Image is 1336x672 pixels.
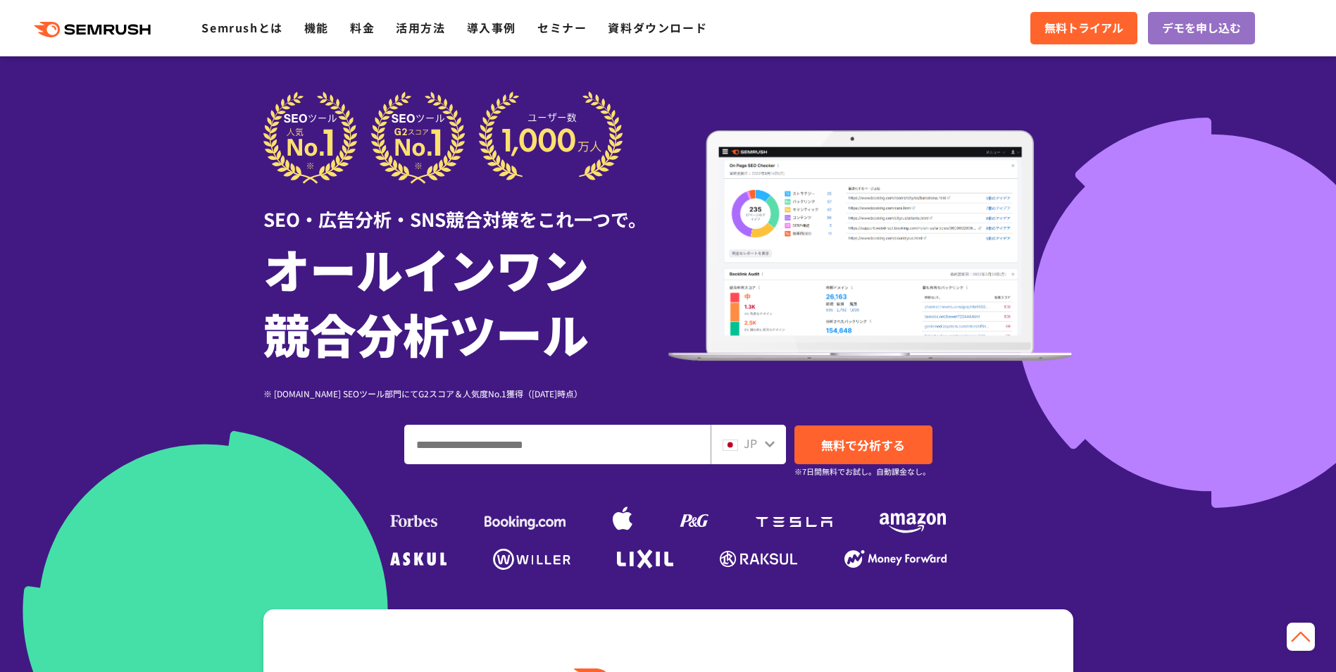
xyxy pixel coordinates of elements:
[350,19,375,36] a: 料金
[263,184,668,232] div: SEO・広告分析・SNS競合対策をこれ一つで。
[794,465,930,478] small: ※7日間無料でお試し。自動課金なし。
[608,19,707,36] a: 資料ダウンロード
[467,19,516,36] a: 導入事例
[794,425,932,464] a: 無料で分析する
[744,435,757,452] span: JP
[1162,19,1241,37] span: デモを申し込む
[405,425,710,463] input: ドメイン、キーワードまたはURLを入力してください
[1148,12,1255,44] a: デモを申し込む
[201,19,282,36] a: Semrushとは
[263,387,668,400] div: ※ [DOMAIN_NAME] SEOツール部門にてG2スコア＆人気度No.1獲得（[DATE]時点）
[396,19,445,36] a: 活用方法
[1044,19,1123,37] span: 無料トライアル
[263,236,668,366] h1: オールインワン 競合分析ツール
[821,436,905,454] span: 無料で分析する
[304,19,329,36] a: 機能
[1030,12,1137,44] a: 無料トライアル
[537,19,587,36] a: セミナー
